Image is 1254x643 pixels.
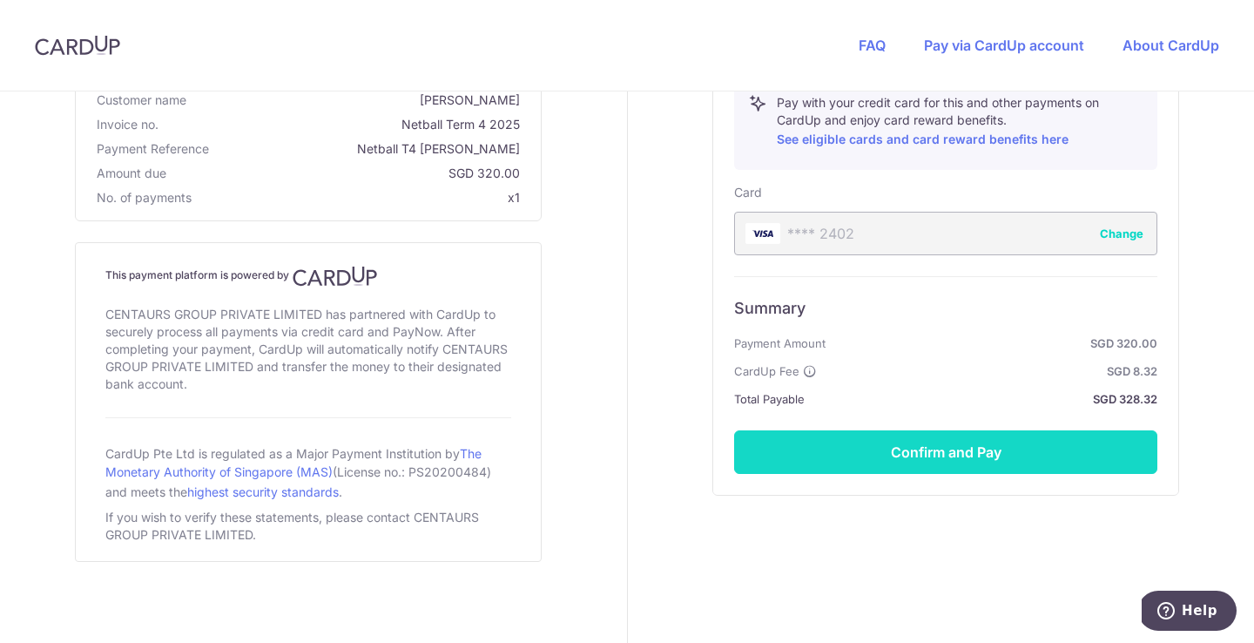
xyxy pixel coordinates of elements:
p: Pay with your credit card for this and other payments on CardUp and enjoy card reward benefits. [777,94,1143,150]
a: highest security standards [187,484,339,499]
span: Amount due [97,165,166,182]
span: Total Payable [734,389,805,409]
span: x1 [508,190,520,205]
span: [PERSON_NAME] [193,91,520,109]
a: About CardUp [1123,37,1219,54]
a: See eligible cards and card reward benefits here [777,132,1069,146]
a: FAQ [859,37,886,54]
a: The Monetary Authority of Singapore (MAS) [105,446,482,479]
span: Invoice no. [97,116,158,133]
label: Card [734,184,762,201]
img: CardUp [293,266,378,287]
div: CENTAURS GROUP PRIVATE LIMITED has partnered with CardUp to securely process all payments via cre... [105,302,511,396]
strong: SGD 320.00 [833,333,1157,354]
span: Netball Term 4 2025 [165,116,520,133]
button: Change [1100,225,1143,242]
a: Pay via CardUp account [924,37,1084,54]
span: CardUp Fee [734,361,799,382]
span: Customer name [97,91,186,109]
span: No. of payments [97,189,192,206]
span: translation missing: en.payment_reference [97,141,209,156]
div: CardUp Pte Ltd is regulated as a Major Payment Institution by (License no.: PS20200484) and meets... [105,439,511,505]
h4: This payment platform is powered by [105,266,511,287]
img: CardUp [35,35,120,56]
iframe: Opens a widget where you can find more information [1142,591,1237,634]
div: If you wish to verify these statements, please contact CENTAURS GROUP PRIVATE LIMITED. [105,505,511,547]
span: Netball T4 [PERSON_NAME] [216,140,520,158]
button: Confirm and Pay [734,430,1157,474]
strong: SGD 328.32 [812,389,1157,409]
span: SGD 320.00 [173,165,520,182]
strong: SGD 8.32 [824,361,1157,382]
h6: Summary [734,298,1157,319]
span: Payment Amount [734,333,826,354]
